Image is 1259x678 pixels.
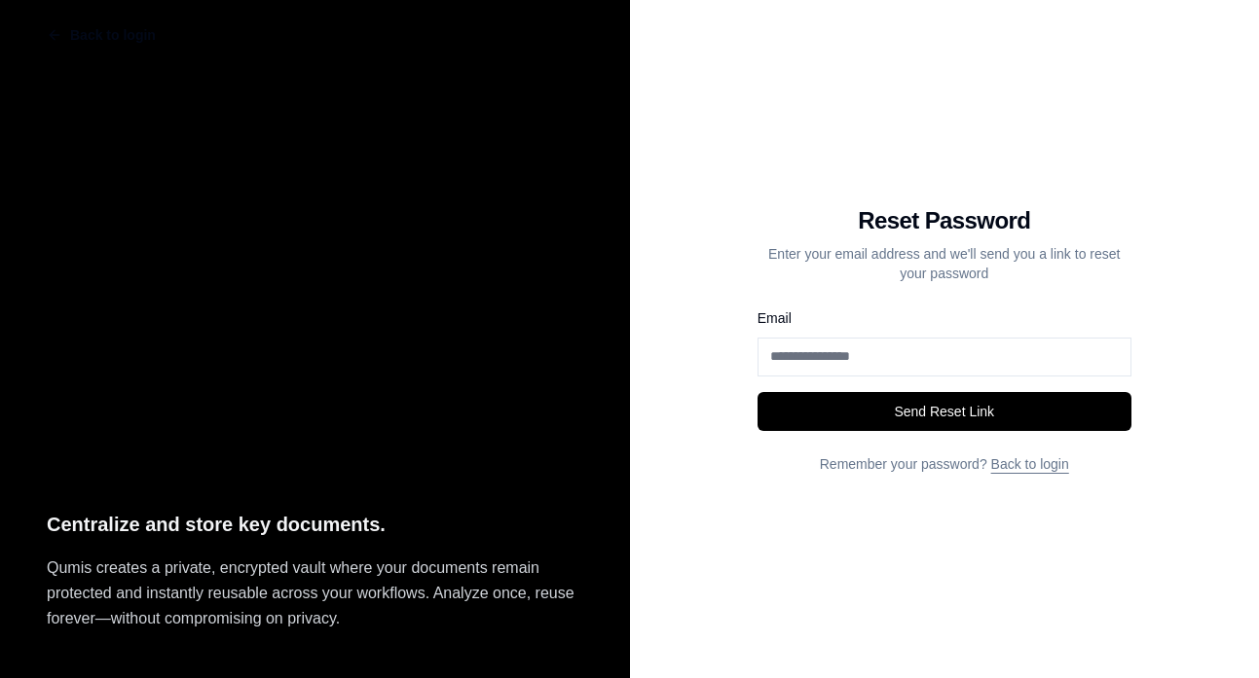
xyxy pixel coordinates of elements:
[991,456,1069,472] a: Back to login
[47,555,583,631] p: Qumis creates a private, encrypted vault where your documents remain protected and instantly reus...
[758,392,1131,431] button: Send Reset Link
[31,16,171,54] button: Back to login
[47,509,583,541] p: Centralize and store key documents.
[758,310,792,326] label: Email
[758,454,1131,474] p: Remember your password?
[758,244,1131,283] p: Enter your email address and we'll send you a link to reset your password
[758,205,1131,236] h1: Reset Password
